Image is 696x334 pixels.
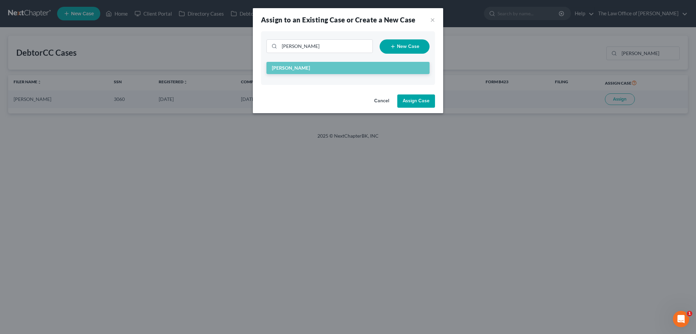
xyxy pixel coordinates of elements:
[430,16,435,24] button: ×
[369,94,395,108] button: Cancel
[380,39,430,54] button: New Case
[279,40,372,53] input: Search Cases...
[261,16,416,24] strong: Assign to an Existing Case or Create a New Case
[673,311,689,327] iframe: Intercom live chat
[397,94,435,108] button: Assign Case
[687,311,692,316] span: 1
[272,65,310,71] span: [PERSON_NAME]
